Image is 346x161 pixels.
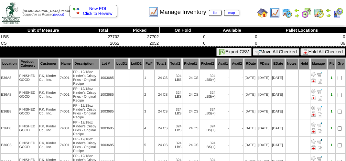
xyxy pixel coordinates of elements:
[73,103,99,120] td: FP - 12/18oz Kinder's Crispy Fries - Original Recipe
[59,120,72,136] td: 74001
[216,58,230,69] th: Avail1
[211,145,215,149] div: (+)
[89,6,106,11] span: New EDI
[209,10,222,16] a: list
[59,70,72,86] td: 74001
[311,89,316,94] img: Adjust
[244,58,257,69] th: RDate
[216,70,230,86] td: -
[73,58,99,69] th: Description
[258,27,346,34] th: Pallet Locations
[244,70,257,86] td: [DATE]
[314,8,324,18] img: calendarinout.gif
[160,9,239,16] span: Manage Inventory
[272,70,285,86] td: [DATE]
[219,49,225,55] img: excel.gif
[230,137,243,153] td: -
[144,120,154,136] td: 4
[272,120,285,136] td: [DATE]
[155,103,168,120] td: 24 CS
[211,78,215,82] div: (+)
[148,7,158,17] img: line_graph.gif
[318,113,322,117] i: Note
[216,137,230,153] td: -
[129,58,143,69] th: LotID2
[333,8,343,18] img: calendarcustomer.gif
[19,87,38,103] td: FINISHED GOOD
[272,137,285,153] td: [DATE]
[216,120,230,136] td: -
[39,58,59,69] th: Customer
[326,8,331,13] img: arrowleft.gif
[1,87,18,103] td: E36A8
[258,58,271,69] th: PDate
[200,87,216,103] td: 324 LBS
[39,137,59,153] td: P.K, Kinder Co., Inc.
[59,137,72,153] td: 74001
[211,95,215,99] div: (+)
[328,76,335,80] div: 1
[200,137,216,153] td: 324 LBS
[311,139,316,144] img: Adjust
[73,87,99,103] td: FP - 12/18oz Kinder's Crispy Fries - Original Recipe
[86,40,120,47] td: 2052
[100,120,114,136] td: 1003685
[244,137,257,153] td: [DATE]
[317,89,322,94] img: Move
[73,70,99,86] td: FP - 12/18oz Kinder's Crispy Fries - Original Recipe
[182,137,199,153] td: 24 CS
[19,58,38,69] th: Product Category
[168,87,182,103] td: 324 LBS
[144,70,154,86] td: 1
[182,120,199,136] td: 24 CS
[0,34,86,40] td: LBS
[311,72,316,77] img: Adjust
[59,58,72,69] th: Name
[270,8,280,18] img: line_graph.gif
[216,48,252,56] button: Export CSV
[73,11,114,16] span: Click to Review
[168,103,182,120] td: 324 LBS
[294,13,299,18] img: arrowright.gif
[200,120,216,136] td: 324 LBS
[336,58,345,69] th: Grp
[144,58,154,69] th: Pal#
[19,120,38,136] td: FINISHED GOOD
[299,58,310,69] th: Hold
[1,58,18,69] th: Location
[211,128,215,132] div: (+)
[317,105,322,111] img: Move
[2,2,20,24] img: zoroco-logo-small.webp
[1,103,18,120] td: E36B8
[39,87,59,103] td: P.K, Kinder Co., Inc.
[19,70,38,86] td: FINISHED GOOD
[159,27,206,34] th: On Hold
[311,122,316,127] img: Adjust
[206,40,258,47] td: 0
[258,34,346,40] td: 0
[294,8,299,13] img: arrowleft.gif
[182,87,199,103] td: 24 CS
[168,120,182,136] td: 324 LBS
[311,95,316,100] img: Manage Hold
[182,58,199,69] th: Picked1
[326,13,331,18] img: arrowright.gif
[311,78,316,83] img: Manage Hold
[230,87,243,103] td: -
[216,103,230,120] td: -
[200,103,216,120] td: 324 LBS
[100,103,114,120] td: 1003685
[230,103,243,120] td: -
[100,87,114,103] td: 1003685
[272,103,285,120] td: [DATE]
[155,58,168,69] th: Total1
[224,10,239,16] a: map
[258,70,271,86] td: [DATE]
[120,40,159,47] td: 2052
[318,146,322,151] i: Note
[244,87,257,103] td: [DATE]
[59,103,72,120] td: 74001
[155,70,168,86] td: 24 CS
[311,145,316,150] img: Manage Hold
[244,120,257,136] td: [DATE]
